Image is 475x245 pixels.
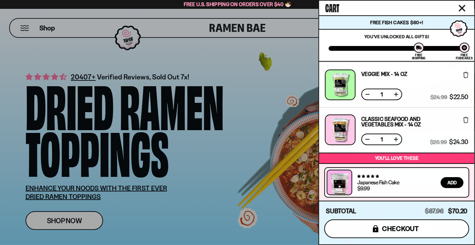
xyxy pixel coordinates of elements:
[430,94,447,100] span: $24.99
[357,179,399,186] a: Japanese Fish Cake
[376,137,387,142] span: 1
[357,174,379,179] span: 4.77 stars
[326,208,356,215] h4: Subtotal
[450,94,469,100] span: $22.50
[425,207,444,215] span: $87.96
[325,0,339,14] span: Cart
[449,139,469,145] span: $24.30
[441,177,463,188] button: Add
[382,225,419,232] span: checkout
[357,186,370,191] div: $9.99
[448,207,468,215] span: $70.20
[324,219,469,238] button: checkout
[321,155,473,162] p: You’ll love these
[370,19,423,26] span: Free Fish Cakes $60+!
[184,1,292,7] span: Free U.S. Shipping on Orders over $40 🍜
[456,53,473,60] div: Free Fishcakes
[329,34,465,39] p: You've unlocked all gifts!
[457,3,467,13] button: Close cart
[376,92,387,97] span: 1
[412,53,425,60] div: Free Shipping
[361,71,407,77] a: Veggie Mix - 14 OZ
[361,116,430,127] a: Classic Seafood and Vegetables Mix - 14 OZ
[430,139,447,145] span: $26.99
[447,180,457,185] span: Add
